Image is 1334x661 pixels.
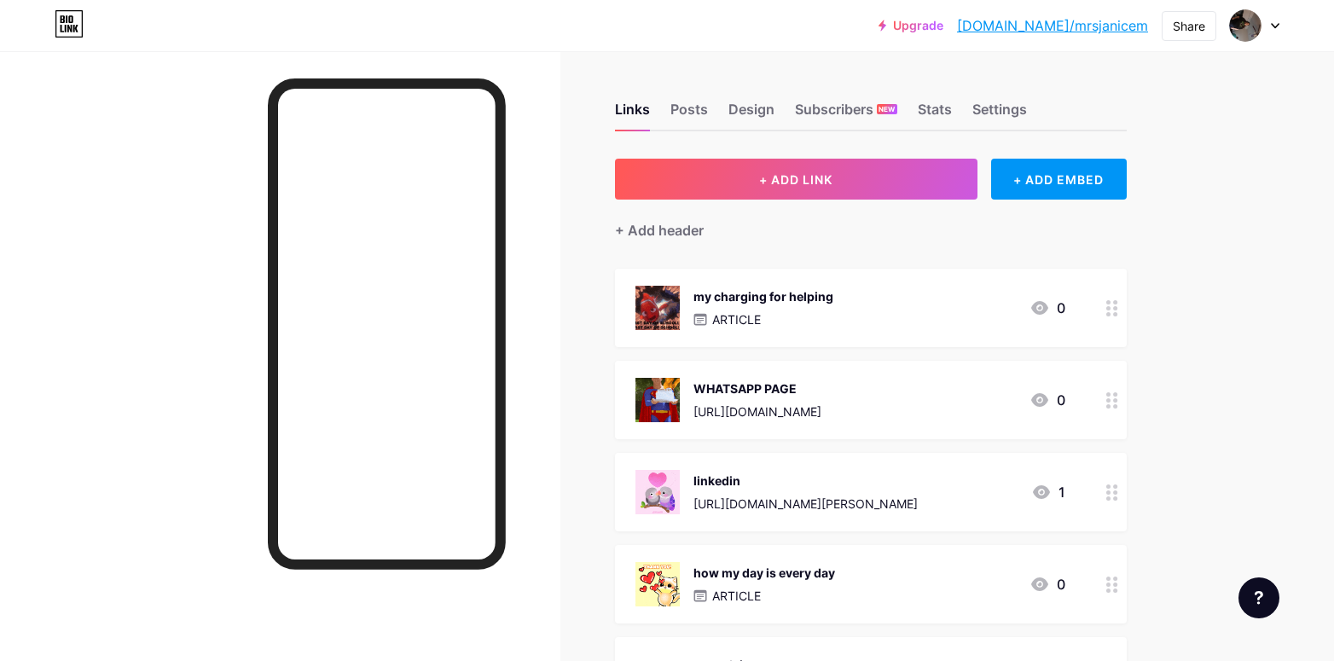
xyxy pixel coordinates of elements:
[693,403,821,420] div: [URL][DOMAIN_NAME]
[957,15,1148,36] a: [DOMAIN_NAME]/mrsjanicem
[712,310,761,328] p: ARTICLE
[759,172,832,187] span: + ADD LINK
[1029,574,1065,594] div: 0
[1029,298,1065,318] div: 0
[1173,17,1205,35] div: Share
[693,564,835,582] div: how my day is every day
[615,220,704,241] div: + Add header
[1031,482,1065,502] div: 1
[1029,390,1065,410] div: 0
[635,562,680,606] img: how my day is every day
[991,159,1127,200] div: + ADD EMBED
[693,380,821,397] div: WHATSAPP PAGE
[615,99,650,130] div: Links
[795,99,897,130] div: Subscribers
[1229,9,1261,42] img: Mrs Janice m Hefling
[635,286,680,330] img: my charging for helping
[693,287,833,305] div: my charging for helping
[635,378,680,422] img: WHATSAPP PAGE
[879,19,943,32] a: Upgrade
[635,470,680,514] img: linkedin
[693,495,918,513] div: [URL][DOMAIN_NAME][PERSON_NAME]
[693,472,918,490] div: linkedin
[712,587,761,605] p: ARTICLE
[918,99,952,130] div: Stats
[615,159,977,200] button: + ADD LINK
[670,99,708,130] div: Posts
[879,104,895,114] span: NEW
[972,99,1027,130] div: Settings
[728,99,774,130] div: Design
